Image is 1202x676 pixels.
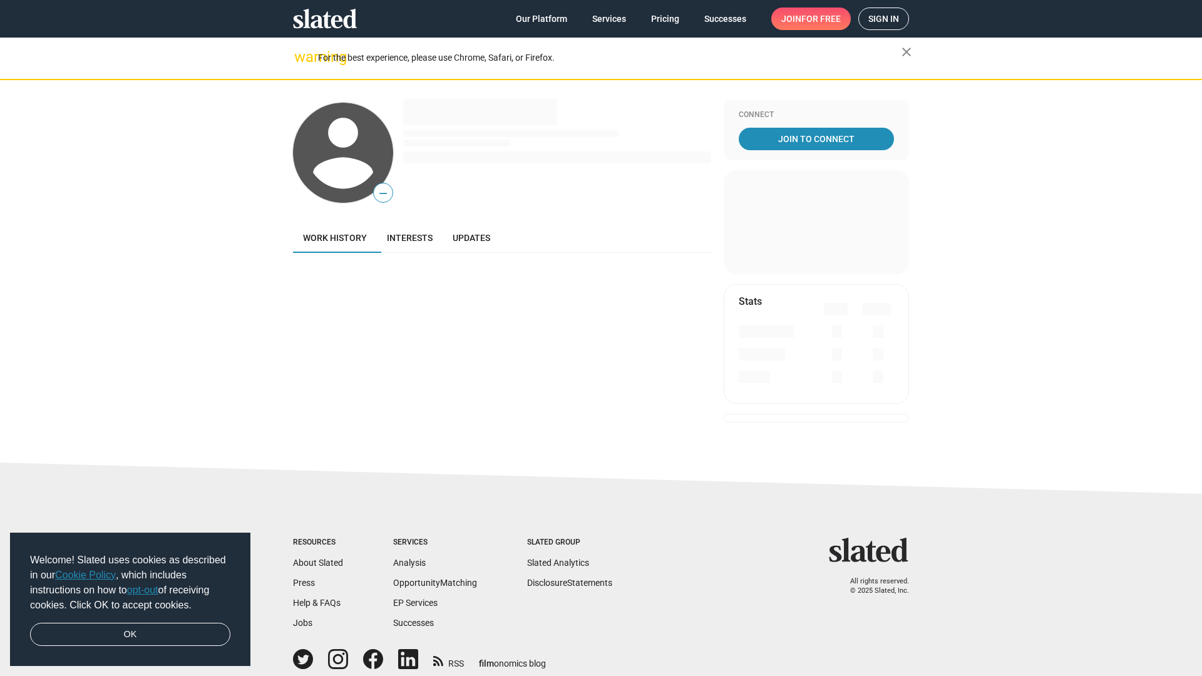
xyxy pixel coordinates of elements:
[55,570,116,580] a: Cookie Policy
[704,8,746,30] span: Successes
[318,49,902,66] div: For the best experience, please use Chrome, Safari, or Firefox.
[837,577,909,595] p: All rights reserved. © 2025 Slated, Inc.
[694,8,756,30] a: Successes
[899,44,914,59] mat-icon: close
[303,233,367,243] span: Work history
[294,49,309,64] mat-icon: warning
[868,8,899,29] span: Sign in
[479,658,494,668] span: film
[739,110,894,120] div: Connect
[771,8,851,30] a: Joinfor free
[801,8,841,30] span: for free
[741,128,891,150] span: Join To Connect
[293,598,341,608] a: Help & FAQs
[293,538,343,548] div: Resources
[374,185,393,202] span: —
[651,8,679,30] span: Pricing
[582,8,636,30] a: Services
[393,618,434,628] a: Successes
[527,558,589,568] a: Slated Analytics
[858,8,909,30] a: Sign in
[377,223,443,253] a: Interests
[393,578,477,588] a: OpportunityMatching
[739,295,762,308] mat-card-title: Stats
[30,553,230,613] span: Welcome! Slated uses cookies as described in our , which includes instructions on how to of recei...
[387,233,433,243] span: Interests
[10,533,250,667] div: cookieconsent
[293,578,315,588] a: Press
[739,128,894,150] a: Join To Connect
[393,558,426,568] a: Analysis
[443,223,500,253] a: Updates
[30,623,230,647] a: dismiss cookie message
[433,650,464,670] a: RSS
[293,223,377,253] a: Work history
[527,578,612,588] a: DisclosureStatements
[127,585,158,595] a: opt-out
[516,8,567,30] span: Our Platform
[506,8,577,30] a: Our Platform
[393,598,438,608] a: EP Services
[592,8,626,30] span: Services
[293,618,312,628] a: Jobs
[393,538,477,548] div: Services
[479,648,546,670] a: filmonomics blog
[527,538,612,548] div: Slated Group
[293,558,343,568] a: About Slated
[781,8,841,30] span: Join
[453,233,490,243] span: Updates
[641,8,689,30] a: Pricing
